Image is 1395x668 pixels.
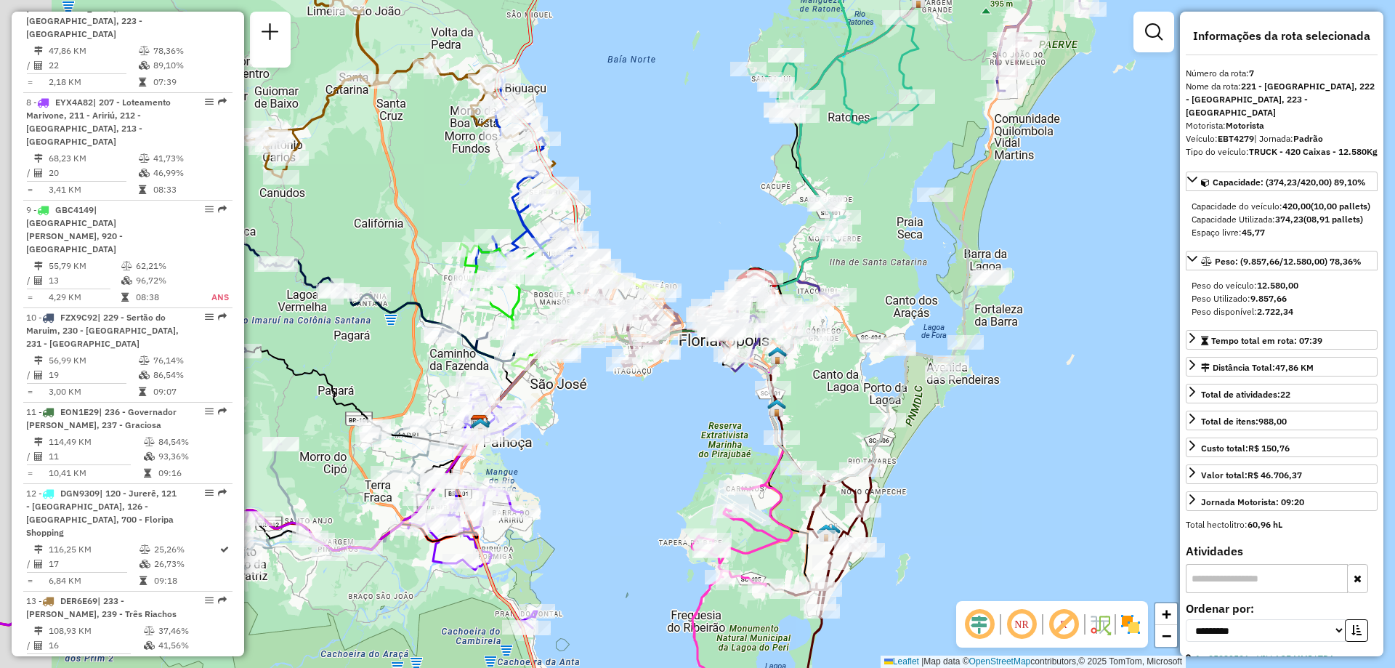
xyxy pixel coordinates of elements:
[1155,625,1177,647] a: Zoom out
[1311,201,1370,212] strong: (10,00 pallets)
[1201,496,1304,509] div: Jornada Motorista: 09:20
[1293,133,1323,144] strong: Padrão
[1186,600,1378,617] label: Ordenar por:
[26,204,123,254] span: | [GEOGRAPHIC_DATA][PERSON_NAME], 920 - [GEOGRAPHIC_DATA]
[26,466,33,480] td: =
[26,488,177,538] span: 12 -
[48,368,138,382] td: 19
[34,47,43,55] i: Distância Total
[139,545,150,554] i: % de utilização do peso
[218,205,227,214] em: Rota exportada
[55,204,94,215] span: GBC4149
[34,262,43,270] i: Distância Total
[1119,613,1142,636] img: Exibir/Ocultar setores
[1088,613,1112,636] img: Fluxo de ruas
[55,97,93,108] span: EYX4A82
[1155,603,1177,625] a: Zoom in
[48,151,138,166] td: 68,23 KM
[34,154,43,163] i: Distância Total
[1275,214,1303,225] strong: 374,23
[1192,280,1298,291] span: Peso do veículo:
[1282,201,1311,212] strong: 420,00
[1186,119,1378,132] div: Motorista:
[144,627,155,635] i: % de utilização do peso
[1186,544,1378,558] h4: Atividades
[1186,330,1378,350] a: Tempo total em rota: 07:39
[34,627,43,635] i: Distância Total
[48,574,139,588] td: 6,84 KM
[135,273,195,288] td: 96,72%
[1186,411,1378,430] a: Total de itens:988,00
[48,385,138,399] td: 3,00 KM
[1186,518,1378,531] div: Total hectolitro:
[48,182,138,197] td: 3,41 KM
[34,169,43,177] i: Total de Atividades
[218,407,227,416] em: Rota exportada
[421,473,458,488] div: Atividade não roteirizada - HIPER SELECT SUPERMERCADOS LTDA.
[1250,293,1287,304] strong: 9.857,66
[139,78,146,86] i: Tempo total em rota
[1248,470,1302,480] strong: R$ 46.706,37
[26,574,33,588] td: =
[1186,81,1375,118] strong: 221 - [GEOGRAPHIC_DATA], 222 - [GEOGRAPHIC_DATA], 223 - [GEOGRAPHIC_DATA]
[1258,416,1287,427] strong: 988,00
[26,290,33,305] td: =
[1186,67,1378,80] div: Número da rota:
[48,638,143,653] td: 16
[121,262,132,270] i: % de utilização do peso
[1186,384,1378,403] a: Total de atividades:22
[1192,226,1372,239] div: Espaço livre:
[48,259,121,273] td: 55,79 KM
[1192,213,1372,226] div: Capacidade Utilizada:
[1248,519,1282,530] strong: 60,96 hL
[1186,464,1378,484] a: Valor total:R$ 46.706,37
[1186,438,1378,457] a: Custo total:R$ 150,76
[135,259,195,273] td: 62,21%
[153,182,226,197] td: 08:33
[26,557,33,571] td: /
[153,542,219,557] td: 25,26%
[1201,469,1302,482] div: Valor total:
[158,449,227,464] td: 93,36%
[768,346,787,365] img: Ilha Centro
[153,368,226,382] td: 86,54%
[153,557,219,571] td: 26,73%
[48,435,143,449] td: 114,49 KM
[1249,146,1378,157] strong: TRUCK - 420 Caixas - 12.580Kg
[158,435,227,449] td: 84,54%
[205,97,214,106] em: Opções
[205,205,214,214] em: Opções
[471,417,490,436] img: 712 UDC Full Palhoça
[48,624,143,638] td: 108,93 KM
[969,656,1031,667] a: OpenStreetMap
[139,154,150,163] i: % de utilização do peso
[144,438,155,446] i: % de utilização do peso
[34,438,43,446] i: Distância Total
[1280,389,1290,400] strong: 22
[1186,80,1378,119] div: Nome da rota:
[153,44,226,58] td: 78,36%
[1226,120,1264,131] strong: Motorista
[1162,605,1171,623] span: +
[26,449,33,464] td: /
[26,273,33,288] td: /
[1211,335,1322,346] span: Tempo total em rota: 07:39
[962,607,997,642] span: Ocultar deslocamento
[48,466,143,480] td: 10,41 KM
[139,185,146,194] i: Tempo total em rota
[26,406,177,430] span: 11 -
[34,452,43,461] i: Total de Atividades
[205,313,214,321] em: Opções
[1186,491,1378,511] a: Jornada Motorista: 09:20
[26,488,177,538] span: | 120 - Jurerê, 121 - [GEOGRAPHIC_DATA], 126 - [GEOGRAPHIC_DATA], 700 - Floripa Shopping​
[767,398,786,417] img: FAD - Pirajubae
[34,545,43,554] i: Distância Total
[1201,361,1314,374] div: Distância Total:
[34,641,43,650] i: Total de Atividades
[153,75,226,89] td: 07:39
[48,58,138,73] td: 22
[1162,627,1171,645] span: −
[48,44,138,58] td: 47,86 KM
[34,276,43,285] i: Total de Atividades
[1201,415,1287,428] div: Total de itens:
